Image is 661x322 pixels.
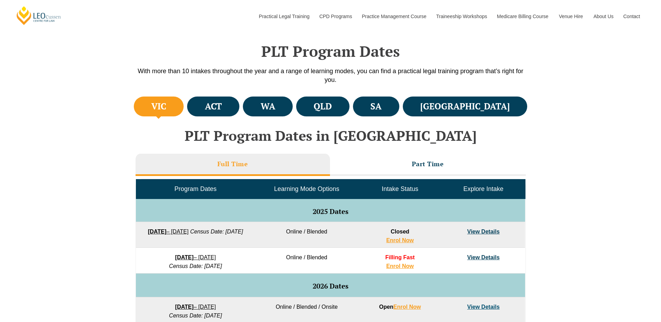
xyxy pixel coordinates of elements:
h4: [GEOGRAPHIC_DATA] [420,101,510,112]
a: Medicare Billing Course [492,1,554,31]
p: With more than 10 intakes throughout the year and a range of learning modes, you can find a pract... [132,67,529,84]
a: View Details [467,254,500,260]
h4: WA [261,101,275,112]
span: Intake Status [382,185,418,192]
h4: SA [370,101,382,112]
strong: Open [379,304,421,310]
em: Census Date: [DATE] [190,229,243,235]
a: [DATE]– [DATE] [175,304,216,310]
a: Contact [618,1,645,31]
a: Enrol Now [393,304,421,310]
strong: [DATE] [148,229,166,235]
h4: ACT [205,101,222,112]
a: View Details [467,229,500,235]
a: [DATE]– [DATE] [148,229,189,235]
a: Traineeship Workshops [431,1,492,31]
h3: Full Time [217,160,248,168]
span: Program Dates [174,185,216,192]
span: Filling Fast [385,254,415,260]
td: Online / Blended [255,222,358,248]
span: Explore Intake [463,185,504,192]
h2: PLT Program Dates in [GEOGRAPHIC_DATA] [132,128,529,143]
a: About Us [588,1,618,31]
a: Enrol Now [386,237,414,243]
a: [DATE]– [DATE] [175,254,216,260]
span: Learning Mode Options [274,185,339,192]
em: Census Date: [DATE] [169,313,222,319]
strong: [DATE] [175,304,194,310]
a: View Details [467,304,500,310]
a: Practical Legal Training [254,1,314,31]
strong: [DATE] [175,254,194,260]
span: 2026 Dates [313,281,348,291]
a: Enrol Now [386,263,414,269]
h3: Part Time [412,160,444,168]
h4: VIC [151,101,166,112]
a: Practice Management Course [357,1,431,31]
td: Online / Blended [255,248,358,274]
a: [PERSON_NAME] Centre for Law [16,6,62,25]
span: 2025 Dates [313,207,348,216]
a: Venue Hire [554,1,588,31]
h2: PLT Program Dates [132,43,529,60]
span: Closed [391,229,409,235]
a: CPD Programs [314,1,356,31]
em: Census Date: [DATE] [169,263,222,269]
h4: QLD [314,101,332,112]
